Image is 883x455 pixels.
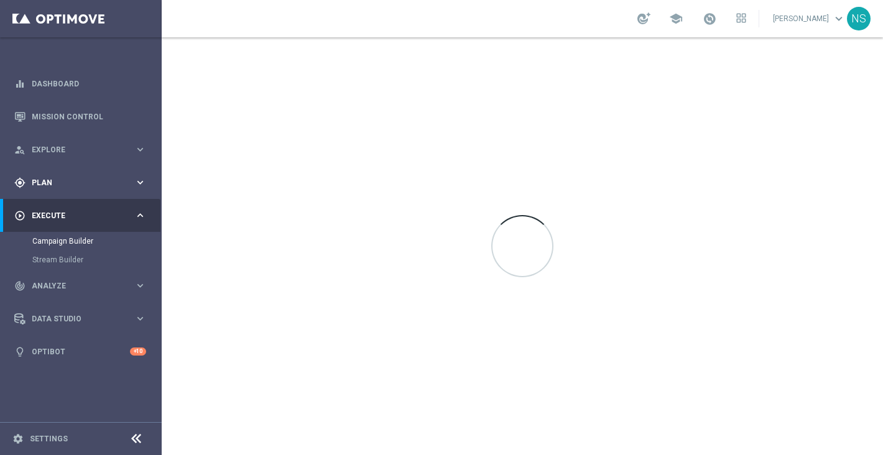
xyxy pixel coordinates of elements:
button: person_search Explore keyboard_arrow_right [14,145,147,155]
button: lightbulb Optibot +10 [14,347,147,357]
i: keyboard_arrow_right [134,177,146,188]
i: lightbulb [14,346,25,357]
a: Campaign Builder [32,236,129,246]
a: [PERSON_NAME]keyboard_arrow_down [772,9,847,28]
div: Campaign Builder [32,232,160,250]
i: equalizer [14,78,25,90]
div: Plan [14,177,134,188]
button: gps_fixed Plan keyboard_arrow_right [14,178,147,188]
span: Explore [32,146,134,154]
a: Mission Control [32,100,146,133]
div: Execute [14,210,134,221]
div: NS [847,7,871,30]
button: Data Studio keyboard_arrow_right [14,314,147,324]
a: Optibot [32,335,130,368]
button: play_circle_outline Execute keyboard_arrow_right [14,211,147,221]
button: Mission Control [14,112,147,122]
i: gps_fixed [14,177,25,188]
button: equalizer Dashboard [14,79,147,89]
i: keyboard_arrow_right [134,209,146,221]
i: settings [12,433,24,444]
i: person_search [14,144,25,155]
i: track_changes [14,280,25,292]
span: Execute [32,212,134,219]
a: Dashboard [32,67,146,100]
i: play_circle_outline [14,210,25,221]
div: Analyze [14,280,134,292]
span: Analyze [32,282,134,290]
span: Data Studio [32,315,134,323]
div: Optibot [14,335,146,368]
div: Dashboard [14,67,146,100]
div: +10 [130,347,146,356]
div: Data Studio [14,313,134,324]
i: keyboard_arrow_right [134,280,146,292]
span: keyboard_arrow_down [832,12,846,25]
span: school [669,12,683,25]
i: keyboard_arrow_right [134,144,146,155]
div: Mission Control [14,100,146,133]
a: Stream Builder [32,255,129,265]
button: track_changes Analyze keyboard_arrow_right [14,281,147,291]
div: Stream Builder [32,250,160,269]
div: Explore [14,144,134,155]
i: keyboard_arrow_right [134,313,146,324]
span: Plan [32,179,134,186]
a: Settings [30,435,68,443]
